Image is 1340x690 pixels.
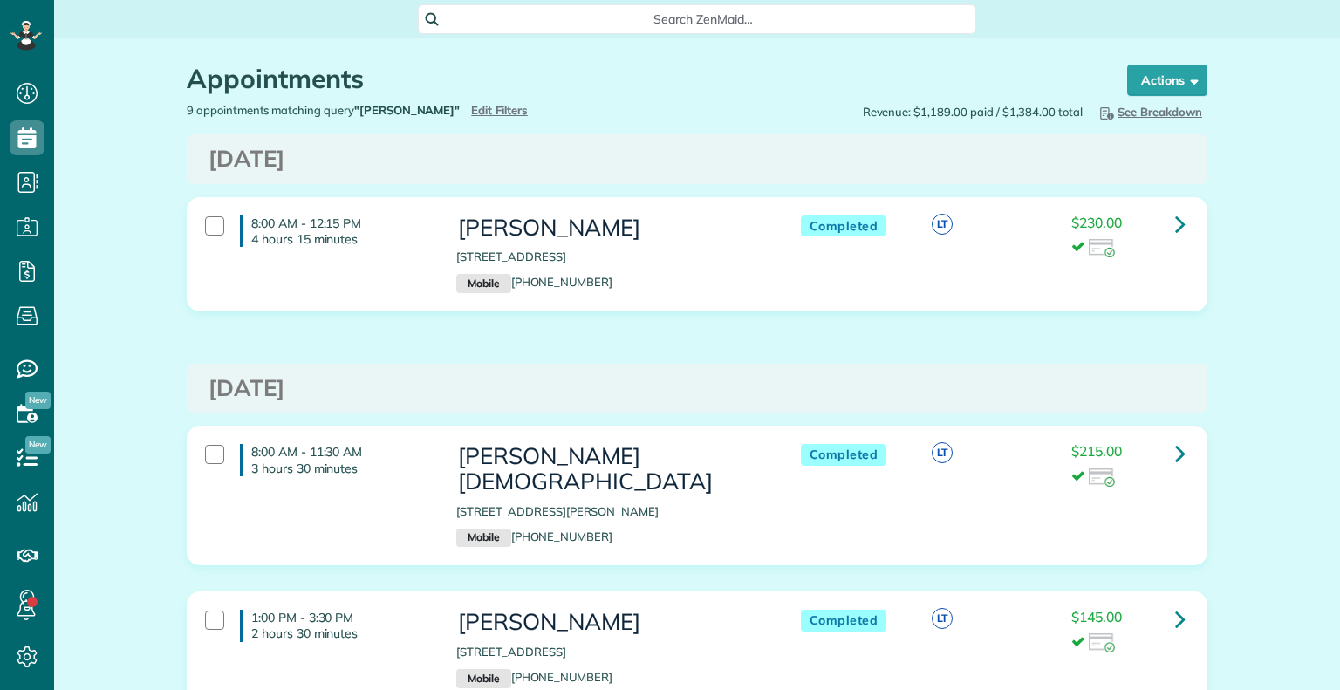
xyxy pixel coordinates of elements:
a: Mobile[PHONE_NUMBER] [456,670,612,684]
h3: [PERSON_NAME][DEMOGRAPHIC_DATA] [456,444,765,494]
span: LT [932,214,953,235]
span: New [25,436,51,454]
a: Mobile[PHONE_NUMBER] [456,529,612,543]
h3: [PERSON_NAME] [456,215,765,241]
small: Mobile [456,274,510,293]
h4: 8:00 AM - 11:30 AM [240,444,430,475]
h1: Appointments [187,65,1094,93]
button: Actions [1127,65,1207,96]
img: icon_credit_card_success-27c2c4fc500a7f1a58a13ef14842cb958d03041fefb464fd2e53c949a5770e83.png [1089,468,1115,488]
span: New [25,392,51,409]
span: Completed [801,610,887,632]
span: LT [932,608,953,629]
h4: 1:00 PM - 3:30 PM [240,610,430,641]
p: [STREET_ADDRESS] [456,249,765,265]
p: [STREET_ADDRESS][PERSON_NAME] [456,503,765,520]
strong: "[PERSON_NAME]" [354,103,460,117]
small: Mobile [456,529,510,548]
button: See Breakdown [1091,102,1207,121]
p: 4 hours 15 minutes [251,231,430,247]
span: Revenue: $1,189.00 paid / $1,384.00 total [863,104,1083,120]
a: Mobile[PHONE_NUMBER] [456,275,612,289]
p: 2 hours 30 minutes [251,625,430,641]
span: $230.00 [1071,214,1122,231]
p: 3 hours 30 minutes [251,461,430,476]
span: $215.00 [1071,442,1122,460]
h4: 8:00 AM - 12:15 PM [240,215,430,247]
h3: [PERSON_NAME] [456,610,765,635]
span: LT [932,442,953,463]
small: Mobile [456,669,510,688]
a: Edit Filters [471,103,528,117]
img: icon_credit_card_success-27c2c4fc500a7f1a58a13ef14842cb958d03041fefb464fd2e53c949a5770e83.png [1089,633,1115,652]
span: See Breakdown [1097,105,1202,119]
span: $145.00 [1071,608,1122,625]
img: icon_credit_card_success-27c2c4fc500a7f1a58a13ef14842cb958d03041fefb464fd2e53c949a5770e83.png [1089,239,1115,258]
h3: [DATE] [209,147,1186,172]
span: Completed [801,444,887,466]
p: [STREET_ADDRESS] [456,644,765,660]
div: 9 appointments matching query [174,102,697,119]
h3: [DATE] [209,376,1186,401]
span: Completed [801,215,887,237]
